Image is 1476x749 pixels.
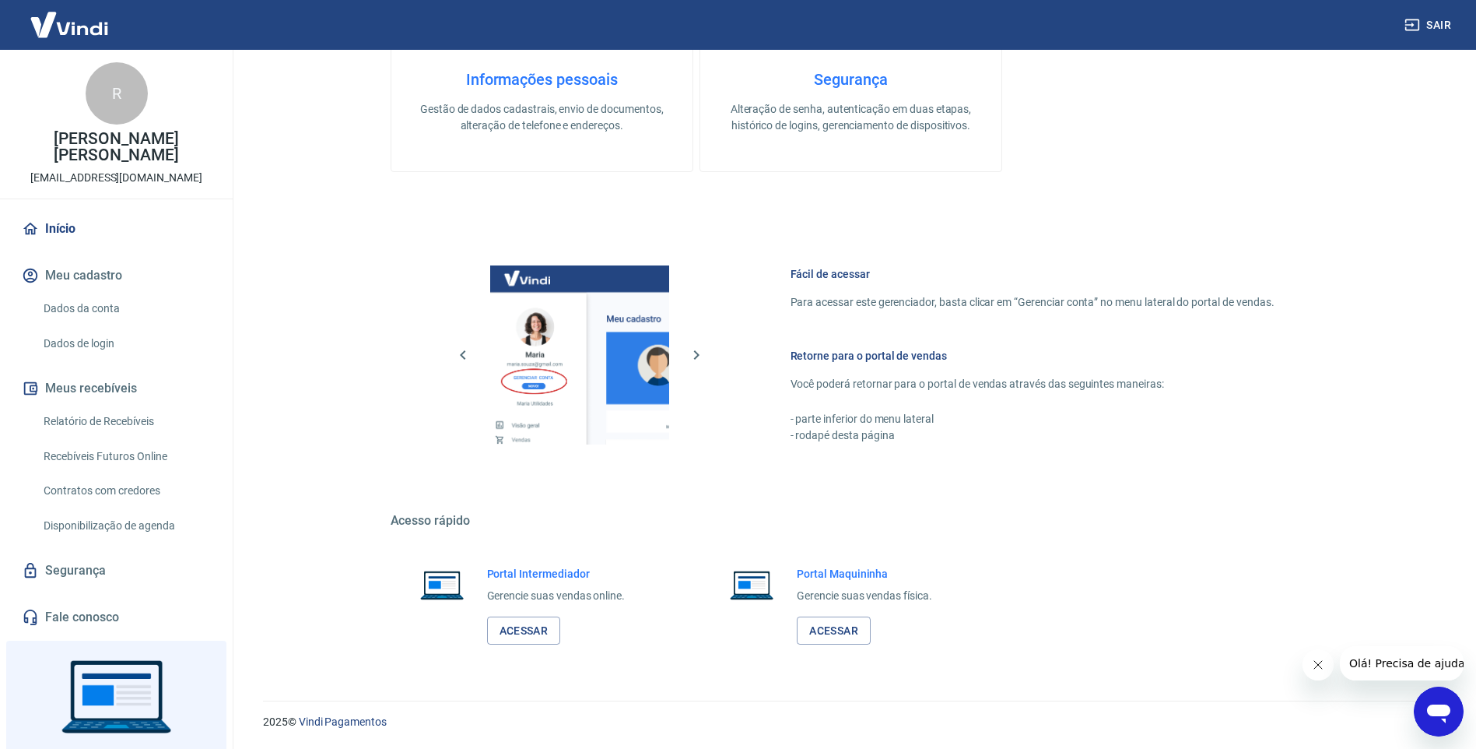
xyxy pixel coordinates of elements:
[797,566,932,582] h6: Portal Maquininha
[797,617,871,645] a: Acessar
[1401,11,1457,40] button: Sair
[19,600,214,635] a: Fale conosco
[725,70,976,89] h4: Segurança
[791,348,1274,364] h6: Retorne para o portal de vendas
[263,714,1439,730] p: 2025 ©
[37,441,214,473] a: Recebíveis Futuros Online
[19,1,120,48] img: Vindi
[299,716,387,728] a: Vindi Pagamentos
[37,475,214,507] a: Contratos com credores
[719,566,784,603] img: Imagem de um notebook aberto
[30,170,202,186] p: [EMAIL_ADDRESS][DOMAIN_NAME]
[19,258,214,293] button: Meu cadastro
[791,427,1274,444] p: - rodapé desta página
[37,328,214,360] a: Dados de login
[391,513,1312,529] h5: Acesso rápido
[86,62,148,125] div: R
[37,293,214,325] a: Dados da conta
[9,11,131,23] span: Olá! Precisa de ajuda?
[791,376,1274,392] p: Você poderá retornar para o portal de vendas através das seguintes maneiras:
[490,265,669,445] img: Imagem da dashboard mostrando o botão de gerenciar conta na sidebar no lado esquerdo
[1340,646,1464,680] iframe: Mensagem da empresa
[487,617,561,645] a: Acessar
[487,588,626,604] p: Gerencie suas vendas online.
[416,70,668,89] h4: Informações pessoais
[797,588,932,604] p: Gerencie suas vendas física.
[1302,649,1334,680] iframe: Fechar mensagem
[12,131,220,164] p: [PERSON_NAME] [PERSON_NAME]
[487,566,626,582] h6: Portal Intermediador
[725,101,976,134] p: Alteração de senha, autenticação em duas etapas, histórico de logins, gerenciamento de dispositivos.
[1414,687,1464,737] iframe: Botão para abrir a janela de mensagens
[19,212,214,246] a: Início
[19,554,214,588] a: Segurança
[416,101,668,134] p: Gestão de dados cadastrais, envio de documentos, alteração de telefone e endereços.
[409,566,475,603] img: Imagem de um notebook aberto
[37,406,214,438] a: Relatório de Recebíveis
[791,294,1274,311] p: Para acessar este gerenciador, basta clicar em “Gerenciar conta” no menu lateral do portal de ven...
[791,411,1274,427] p: - parte inferior do menu lateral
[19,371,214,406] button: Meus recebíveis
[37,510,214,542] a: Disponibilização de agenda
[791,266,1274,282] h6: Fácil de acessar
